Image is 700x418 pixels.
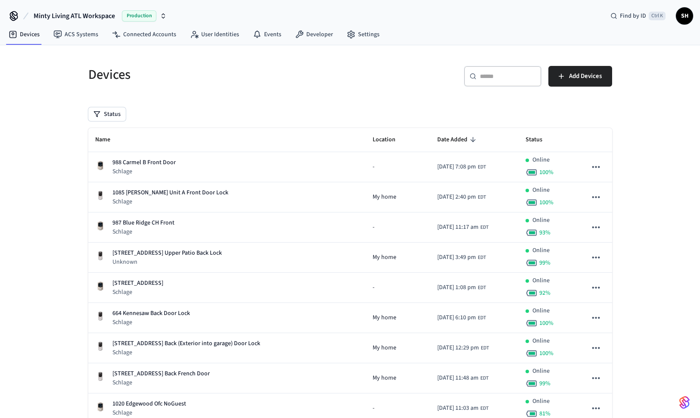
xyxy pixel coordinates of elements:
[112,339,260,348] p: [STREET_ADDRESS] Back (Exterior into garage) Door Lock
[539,259,551,267] span: 99 %
[112,228,174,236] p: Schlage
[373,133,407,147] span: Location
[478,254,486,262] span: EDT
[532,246,550,255] p: Online
[539,409,551,418] span: 81 %
[478,314,486,322] span: EDT
[112,167,176,176] p: Schlage
[112,378,210,387] p: Schlage
[539,349,554,358] span: 100 %
[95,402,106,412] img: Schlage Sense Smart Deadbolt with Camelot Trim, Front
[548,66,612,87] button: Add Devices
[532,306,550,315] p: Online
[480,405,488,412] span: EDT
[95,371,106,382] img: Yale Assure Touchscreen Wifi Smart Lock, Satin Nickel, Front
[437,162,486,172] div: America/New_York
[373,253,396,262] span: My home
[437,193,486,202] div: America/New_York
[437,253,486,262] div: America/New_York
[88,107,126,121] button: Status
[437,193,476,202] span: [DATE] 2:40 pm
[34,11,115,21] span: Minty Living ATL Workspace
[95,251,106,261] img: Yale Assure Touchscreen Wifi Smart Lock, Satin Nickel, Front
[2,27,47,42] a: Devices
[437,253,476,262] span: [DATE] 3:49 pm
[649,12,666,20] span: Ctrl K
[373,162,374,172] span: -
[539,319,554,328] span: 100 %
[112,249,222,258] p: [STREET_ADDRESS] Upper Patio Back Lock
[112,158,176,167] p: 988 Carmel B Front Door
[437,343,489,352] div: America/New_York
[373,374,396,383] span: My home
[532,276,550,285] p: Online
[95,341,106,352] img: Yale Assure Touchscreen Wifi Smart Lock, Satin Nickel, Front
[676,7,693,25] button: SH
[532,367,550,376] p: Online
[112,197,228,206] p: Schlage
[437,404,488,413] div: America/New_York
[532,156,550,165] p: Online
[677,8,692,24] span: SH
[373,223,374,232] span: -
[478,284,486,292] span: EDT
[437,343,479,352] span: [DATE] 12:29 pm
[480,374,488,382] span: EDT
[437,162,476,172] span: [DATE] 7:08 pm
[122,10,156,22] span: Production
[539,198,554,207] span: 100 %
[340,27,386,42] a: Settings
[373,313,396,322] span: My home
[95,133,121,147] span: Name
[112,188,228,197] p: 1085 [PERSON_NAME] Unit A Front Door Lock
[478,193,486,201] span: EDT
[112,409,186,417] p: Schlage
[481,344,489,352] span: EDT
[112,258,222,266] p: Unknown
[95,221,106,231] img: Schlage Sense Smart Deadbolt with Camelot Trim, Front
[437,374,479,383] span: [DATE] 11:48 am
[620,12,646,20] span: Find by ID
[246,27,288,42] a: Events
[569,71,602,82] span: Add Devices
[112,369,210,378] p: [STREET_ADDRESS] Back French Door
[373,404,374,413] span: -
[112,218,174,228] p: 987 Blue Ridge CH Front
[112,309,190,318] p: 664 Kennesaw Back Door Lock
[679,396,690,409] img: SeamLogoGradient.69752ec5.svg
[183,27,246,42] a: User Identities
[539,228,551,237] span: 93 %
[373,283,374,292] span: -
[88,66,345,84] h5: Devices
[112,279,163,288] p: [STREET_ADDRESS]
[539,168,554,177] span: 100 %
[437,404,479,413] span: [DATE] 11:03 am
[95,160,106,171] img: Schlage Sense Smart Deadbolt with Camelot Trim, Front
[95,311,106,321] img: Yale Assure Touchscreen Wifi Smart Lock, Satin Nickel, Front
[437,223,488,232] div: America/New_York
[112,318,190,327] p: Schlage
[288,27,340,42] a: Developer
[437,223,479,232] span: [DATE] 11:17 am
[437,313,476,322] span: [DATE] 6:10 pm
[539,289,551,297] span: 92 %
[47,27,105,42] a: ACS Systems
[373,343,396,352] span: My home
[532,397,550,406] p: Online
[478,163,486,171] span: EDT
[373,193,396,202] span: My home
[532,337,550,346] p: Online
[437,133,479,147] span: Date Added
[437,374,488,383] div: America/New_York
[112,399,186,409] p: 1020 Edgewood Ofc NoGuest
[604,8,672,24] div: Find by IDCtrl K
[437,283,476,292] span: [DATE] 1:08 pm
[437,283,486,292] div: America/New_York
[105,27,183,42] a: Connected Accounts
[95,281,106,291] img: Schlage Sense Smart Deadbolt with Camelot Trim, Front
[532,186,550,195] p: Online
[112,288,163,296] p: Schlage
[526,133,554,147] span: Status
[112,348,260,357] p: Schlage
[437,313,486,322] div: America/New_York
